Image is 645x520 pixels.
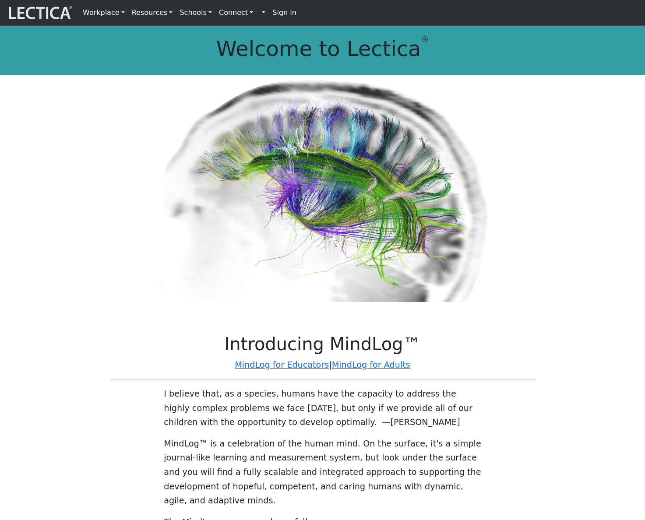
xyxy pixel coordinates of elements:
[164,387,481,430] p: I believe that, as a species, humans have the capacity to address the highly complex problems we ...
[272,8,296,17] strong: Sign in
[176,4,215,22] a: Schools
[269,4,300,22] a: Sign in
[109,334,536,355] h1: Introducing MindLog™
[235,360,329,370] a: MindLog for Educators
[128,4,176,22] a: Resources
[152,75,493,302] img: Human Connectome Project Image
[215,4,257,22] a: Connect
[332,360,410,370] a: MindLog for Adults
[164,437,481,508] p: MindLog™ is a celebration of the human mind. On the surface, it's a simple journal-like learning ...
[7,4,72,21] img: lecticalive
[109,358,536,372] p: |
[421,35,429,44] sup: ®
[79,4,128,22] a: Workplace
